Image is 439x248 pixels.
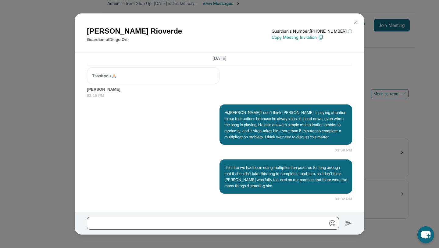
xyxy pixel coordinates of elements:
h1: [PERSON_NAME] Rioverde [87,26,182,37]
img: Send icon [345,220,352,227]
p: Copy Meeting Invitation [272,34,352,40]
span: [PERSON_NAME] [87,86,352,93]
span: 03:32 PM [335,196,352,202]
button: chat-button [417,226,434,243]
h3: [DATE] [87,55,352,61]
p: Thank you 🙏🏼 [92,73,214,79]
p: Hi,[PERSON_NAME].I don't think [PERSON_NAME] is paying attention to our instructions because he a... [224,109,347,140]
img: Copy Icon [318,35,323,40]
img: Emoji [329,220,335,226]
span: 03:15 PM [87,93,352,99]
span: ⓘ [348,28,352,34]
p: I felt like we had been doing multiplication practice for long enough that it shouldn't take this... [224,164,347,189]
p: Guardian's Number: [PHONE_NUMBER] [272,28,352,34]
img: Close Icon [353,20,358,25]
p: Guardian of Diego Orti [87,37,182,43]
span: 03:30 PM [335,147,352,153]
